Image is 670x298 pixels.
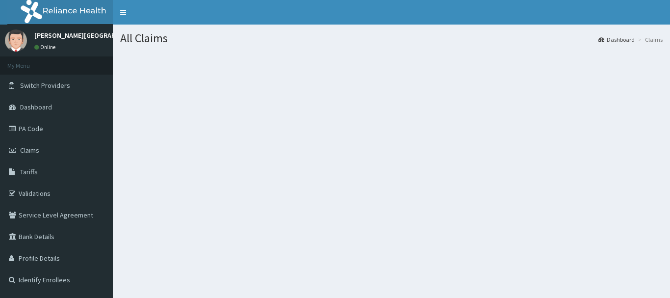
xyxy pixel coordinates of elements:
[598,35,635,44] a: Dashboard
[636,35,663,44] li: Claims
[20,103,52,111] span: Dashboard
[120,32,663,45] h1: All Claims
[34,44,58,51] a: Online
[20,167,38,176] span: Tariffs
[5,29,27,52] img: User Image
[20,146,39,155] span: Claims
[20,81,70,90] span: Switch Providers
[34,32,147,39] p: [PERSON_NAME][GEOGRAPHIC_DATA]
